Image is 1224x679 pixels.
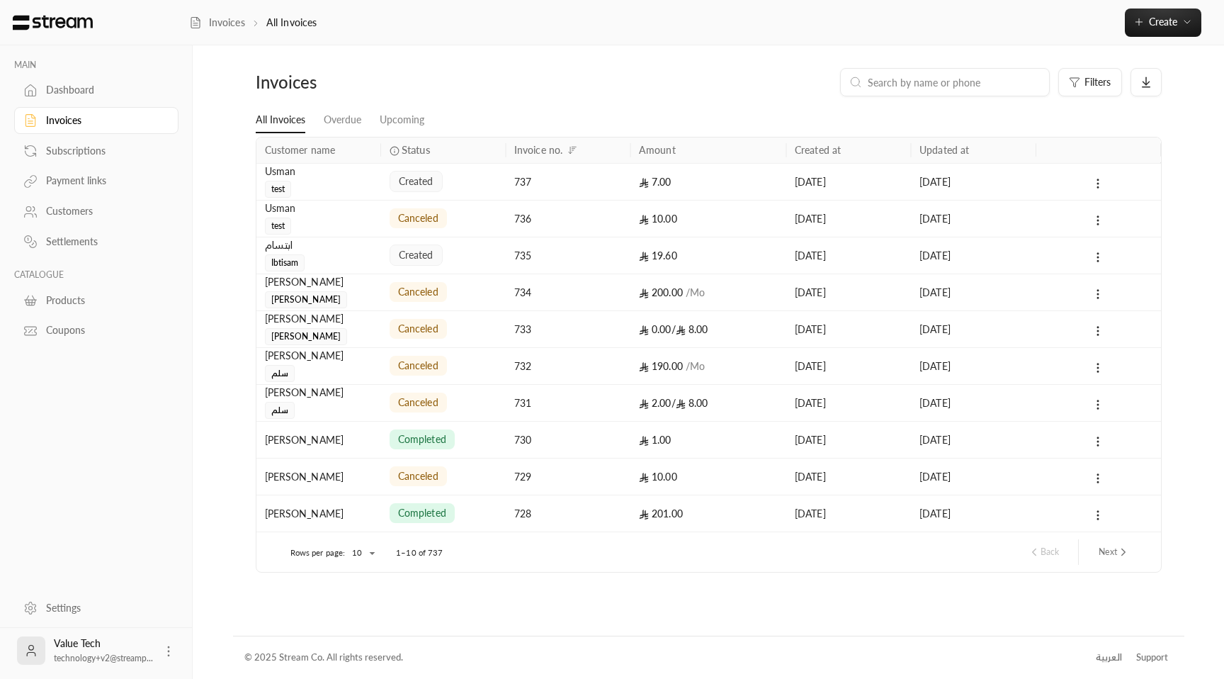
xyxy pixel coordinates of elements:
[639,323,676,335] span: 0.00 /
[14,269,178,281] p: CATALOGUE
[46,174,161,188] div: Payment links
[14,167,178,195] a: Payment links
[686,286,705,298] span: / Mo
[46,83,161,97] div: Dashboard
[46,601,161,615] div: Settings
[919,385,1027,421] div: [DATE]
[399,174,433,189] span: created
[1084,77,1111,87] span: Filters
[919,348,1027,384] div: [DATE]
[396,547,443,559] p: 1–10 of 737
[54,636,153,665] div: Value Tech
[919,237,1027,274] div: [DATE]
[919,311,1027,347] div: [DATE]
[514,495,622,532] div: 728
[514,237,622,274] div: 735
[265,237,373,253] div: ابتسام
[14,317,178,344] a: Coupons
[639,397,676,409] span: 2.00 /
[265,402,295,419] span: سلم
[14,60,178,71] p: MAIN
[795,495,902,532] div: [DATE]
[398,469,438,483] span: canceled
[189,16,245,30] a: Invoices
[639,237,778,274] div: 19.60
[639,144,676,156] div: Amount
[46,293,161,308] div: Products
[14,107,178,135] a: Invoices
[686,360,705,372] span: / Mo
[14,77,178,104] a: Dashboard
[290,547,346,559] p: Rows per page:
[265,218,292,235] span: test
[398,395,438,410] span: canceled
[256,71,472,94] div: Invoices
[514,422,622,458] div: 730
[639,311,778,347] div: 8.00
[639,459,778,495] div: 10.00
[14,198,178,225] a: Customers
[795,348,902,384] div: [DATE]
[795,237,902,274] div: [DATE]
[514,348,622,384] div: 732
[256,108,305,133] a: All Invoices
[514,385,622,421] div: 731
[639,385,778,421] div: 8.00
[265,144,336,156] div: Customer name
[514,164,622,200] div: 737
[265,181,292,198] span: test
[399,248,433,262] span: created
[14,594,178,622] a: Settings
[345,544,379,562] div: 10
[919,495,1027,532] div: [DATE]
[919,201,1027,237] div: [DATE]
[795,201,902,237] div: [DATE]
[265,254,305,271] span: Ibtisam
[46,323,161,337] div: Coupons
[14,137,178,164] a: Subscriptions
[265,311,373,327] div: [PERSON_NAME]
[639,164,778,200] div: 7.00
[265,459,373,495] div: [PERSON_NAME]
[189,16,317,30] nav: breadcrumb
[402,142,430,157] span: Status
[265,422,373,458] div: [PERSON_NAME]
[514,459,622,495] div: 729
[639,422,778,458] div: 1.00
[795,144,841,156] div: Created at
[54,653,153,663] span: technology+v2@streamp...
[265,274,373,290] div: [PERSON_NAME]
[324,108,361,133] a: Overdue
[795,274,902,310] div: [DATE]
[639,201,778,237] div: 10.00
[46,204,161,218] div: Customers
[398,322,438,336] span: canceled
[639,274,778,310] div: 200.00
[795,311,902,347] div: [DATE]
[266,16,317,30] p: All Invoices
[564,142,581,159] button: Sort
[919,422,1027,458] div: [DATE]
[639,348,778,384] div: 190.00
[265,291,348,308] span: [PERSON_NAME]
[919,164,1027,200] div: [DATE]
[919,274,1027,310] div: [DATE]
[1149,16,1177,28] span: Create
[795,385,902,421] div: [DATE]
[265,328,348,345] span: [PERSON_NAME]
[1096,651,1122,665] div: العربية
[514,201,622,237] div: 736
[46,144,161,158] div: Subscriptions
[46,235,161,249] div: Settlements
[265,365,295,382] span: سلم
[398,211,438,225] span: canceled
[514,311,622,347] div: 733
[398,359,438,373] span: canceled
[398,285,438,299] span: canceled
[14,228,178,256] a: Settlements
[265,201,373,216] div: Usman
[265,164,373,179] div: Usman
[795,164,902,200] div: [DATE]
[244,651,403,665] div: © 2025 Stream Co. All rights reserved.
[265,495,373,532] div: [PERSON_NAME]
